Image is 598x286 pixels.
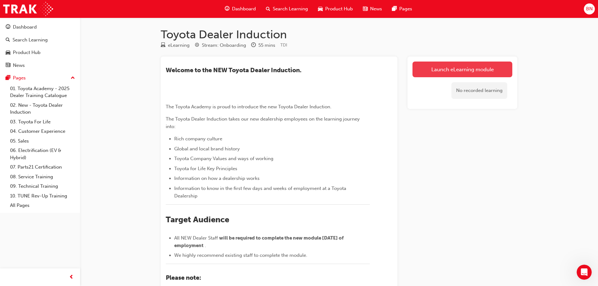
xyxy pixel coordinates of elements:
div: No recorded learning [451,82,507,99]
button: DashboardSearch LearningProduct HubNews [3,20,78,72]
a: Launch eLearning module [412,62,512,77]
span: Rich company culture [174,136,222,142]
button: Pages [3,72,78,84]
span: news-icon [6,63,10,68]
span: car-icon [318,5,323,13]
a: 07. Parts21 Certification [8,162,78,172]
span: All NEW Dealer Staff [174,235,218,241]
span: Toyota Company Values and ways of working [174,156,273,161]
span: pages-icon [6,75,10,81]
div: Duration [251,41,275,49]
a: 03. Toyota For Life [8,117,78,127]
a: 01. Toyota Academy - 2025 Dealer Training Catalogue [8,84,78,100]
span: Please note: [166,274,201,281]
div: Stream: Onboarding [202,42,246,49]
span: News [370,5,382,13]
span: Pages [399,5,412,13]
span: Information on how a dealership works [174,175,260,181]
span: will be required to complete the new module [DATE] of employment [174,235,345,248]
div: News [13,62,25,69]
a: Dashboard [3,21,78,33]
div: Product Hub [13,49,40,56]
a: 05. Sales [8,136,78,146]
span: Dashboard [232,5,256,13]
span: Information to know in the first few days and weeks of employment at a Toyota Dealership [174,186,347,199]
a: news-iconNews [358,3,387,15]
h1: Toyota Dealer Induction [161,28,517,41]
span: search-icon [6,37,10,43]
span: search-icon [266,5,270,13]
span: Toyota for Life Key Principles [174,166,237,171]
div: Type [161,41,190,49]
iframe: Intercom live chat [577,265,592,280]
span: Target Audience [166,215,229,224]
span: The Toyota Dealer Induction takes our new dealership employees on the learning journey into: [166,116,361,129]
span: car-icon [6,50,10,56]
div: eLearning [168,42,190,49]
a: All Pages [8,201,78,210]
a: 06. Electrification (EV & Hybrid) [8,146,78,162]
span: target-icon [195,43,199,48]
a: guage-iconDashboard [220,3,261,15]
span: Search Learning [273,5,308,13]
span: We highly recommend existing staff to complete the module. [174,252,307,258]
span: The Toyota Academy is proud to introduce the new Toyota Dealer Induction. [166,104,331,110]
img: Trak [3,2,53,16]
span: pages-icon [392,5,397,13]
div: Search Learning [13,36,48,44]
div: Dashboard [13,24,37,31]
span: guage-icon [225,5,229,13]
a: Product Hub [3,47,78,58]
span: prev-icon [69,273,74,281]
a: News [3,60,78,71]
span: guage-icon [6,24,10,30]
span: BN [586,5,593,13]
button: BN [584,3,595,14]
a: 09. Technical Training [8,181,78,191]
a: pages-iconPages [387,3,417,15]
a: 10. TUNE Rev-Up Training [8,191,78,201]
span: . [205,243,206,248]
div: Pages [13,74,26,82]
span: Global and local brand history [174,146,240,152]
a: 08. Service Training [8,172,78,182]
span: Learning resource code [280,42,287,48]
a: search-iconSearch Learning [261,3,313,15]
a: Search Learning [3,34,78,46]
span: learningResourceType_ELEARNING-icon [161,43,165,48]
span: clock-icon [251,43,256,48]
span: Product Hub [325,5,353,13]
a: car-iconProduct Hub [313,3,358,15]
span: news-icon [363,5,368,13]
span: ​Welcome to the NEW Toyota Dealer Induction. [166,67,301,74]
span: up-icon [71,74,75,82]
div: 55 mins [258,42,275,49]
div: Stream [195,41,246,49]
a: 04. Customer Experience [8,127,78,136]
a: 02. New - Toyota Dealer Induction [8,100,78,117]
